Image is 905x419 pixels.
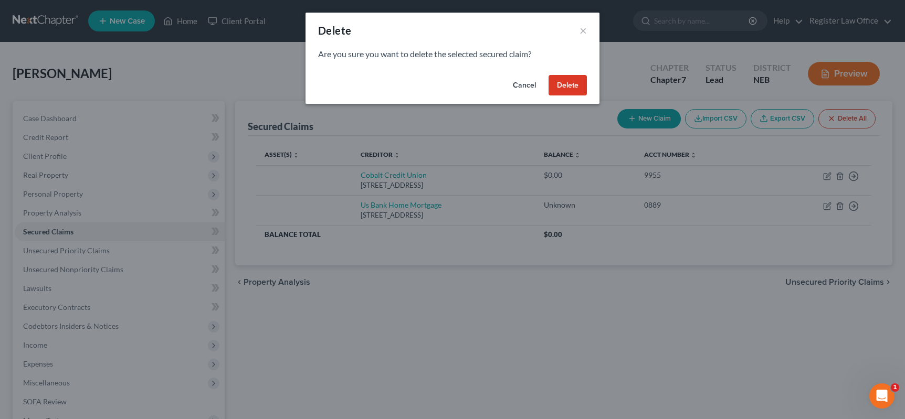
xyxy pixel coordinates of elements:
[318,23,351,38] div: Delete
[580,24,587,37] button: ×
[891,383,899,392] span: 1
[549,75,587,96] button: Delete
[869,383,895,409] iframe: Intercom live chat
[504,75,544,96] button: Cancel
[318,48,587,60] p: Are you sure you want to delete the selected secured claim?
